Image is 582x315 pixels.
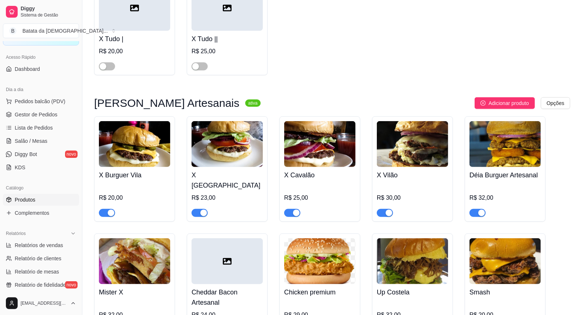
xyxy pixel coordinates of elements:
[99,121,170,167] img: product-image
[469,193,541,202] div: R$ 32,00
[3,51,79,63] div: Acesso Rápido
[192,47,263,56] div: R$ 25,00
[377,238,448,284] img: product-image
[469,287,541,297] h4: Smash
[22,27,108,35] div: Batata da [DEMOGRAPHIC_DATA] ...
[192,287,263,308] h4: Cheddar Bacon Artesanal
[3,182,79,194] div: Catálogo
[192,34,263,44] h4: X Tudo ||
[6,231,26,236] span: Relatórios
[547,99,564,107] span: Opções
[99,238,170,284] img: product-image
[21,6,76,12] span: Diggy
[21,300,67,306] span: [EMAIL_ADDRESS][DOMAIN_NAME]
[469,238,541,284] img: product-image
[15,196,35,203] span: Produtos
[377,287,448,297] h4: Up Costela
[99,170,170,180] h4: X Burguer Vila
[192,193,263,202] div: R$ 23,00
[15,268,59,275] span: Relatório de mesas
[377,121,448,167] img: product-image
[15,151,37,158] span: Diggy Bot
[3,84,79,95] div: Dia a dia
[3,3,79,21] a: DiggySistema de Gestão
[377,193,448,202] div: R$ 30,00
[3,23,79,38] button: Select a team
[15,281,66,289] span: Relatório de fidelidade
[99,193,170,202] div: R$ 20,00
[3,194,79,206] a: Produtos
[245,99,260,107] sup: ativa
[3,162,79,173] a: KDS
[284,121,356,167] img: product-image
[15,111,57,118] span: Gestor de Pedidos
[15,209,49,217] span: Complementos
[3,279,79,291] a: Relatório de fidelidadenovo
[3,63,79,75] a: Dashboard
[15,164,25,171] span: KDS
[284,287,356,297] h4: Chicken premium
[15,98,65,105] span: Pedidos balcão (PDV)
[469,170,541,180] h4: Déia Burguer Artesanal
[3,135,79,147] a: Salão / Mesas
[3,253,79,264] a: Relatório de clientes
[99,47,170,56] div: R$ 20,00
[15,255,61,262] span: Relatório de clientes
[3,95,79,107] button: Pedidos balcão (PDV)
[284,193,356,202] div: R$ 25,00
[481,101,486,106] span: plus-circle
[3,148,79,160] a: Diggy Botnovo
[9,27,17,35] span: B
[192,170,263,191] h4: X [GEOGRAPHIC_DATA]
[99,287,170,297] h4: Mister X
[475,97,535,109] button: Adicionar produto
[3,109,79,120] a: Gestor de Pedidos
[284,238,356,284] img: product-image
[94,99,239,108] h3: [PERSON_NAME] Artesanais
[15,124,53,131] span: Lista de Pedidos
[3,122,79,134] a: Lista de Pedidos
[3,266,79,278] a: Relatório de mesas
[3,239,79,251] a: Relatórios de vendas
[15,242,63,249] span: Relatórios de vendas
[192,121,263,167] img: product-image
[3,294,79,312] button: [EMAIL_ADDRESS][DOMAIN_NAME]
[15,65,40,73] span: Dashboard
[99,34,170,44] h4: X Tudo |
[377,170,448,180] h4: X Vilão
[284,170,356,180] h4: X Cavalão
[3,207,79,219] a: Complementos
[489,99,529,107] span: Adicionar produto
[541,97,570,109] button: Opções
[469,121,541,167] img: product-image
[15,137,47,145] span: Salão / Mesas
[21,12,76,18] span: Sistema de Gestão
